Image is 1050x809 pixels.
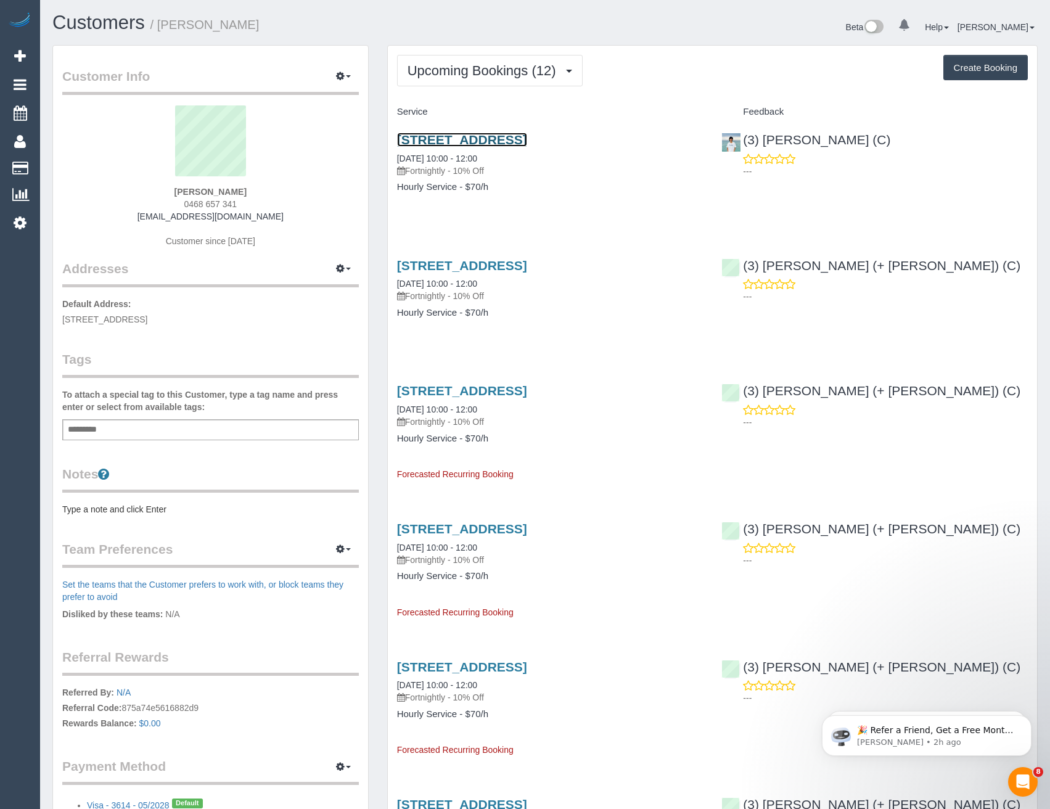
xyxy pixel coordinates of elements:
span: 🎉 Refer a Friend, Get a Free Month! 🎉 Love Automaid? Share the love! When you refer a friend who ... [54,36,211,168]
legend: Tags [62,350,359,378]
a: (3) [PERSON_NAME] (+ [PERSON_NAME]) (C) [721,660,1020,674]
a: [DATE] 10:00 - 12:00 [397,404,477,414]
small: / [PERSON_NAME] [150,18,260,31]
a: [STREET_ADDRESS] [397,258,527,273]
h4: Hourly Service - $70/h [397,571,703,581]
span: Customer since [DATE] [166,236,255,246]
h4: Hourly Service - $70/h [397,308,703,318]
a: Set the teams that the Customer prefers to work with, or block teams they prefer to avoid [62,580,343,602]
a: $0.00 [139,718,161,728]
label: To attach a special tag to this Customer, type a tag name and press enter or select from availabl... [62,388,359,413]
img: New interface [863,20,884,36]
span: Upcoming Bookings (12) [408,63,562,78]
span: Forecasted Recurring Booking [397,745,514,755]
a: Customers [52,12,145,33]
span: Default [172,799,203,808]
p: --- [743,416,1028,429]
h4: Service [397,107,703,117]
a: (3) [PERSON_NAME] (C) [721,133,890,147]
iframe: Intercom live chat [1008,767,1038,797]
label: Default Address: [62,298,131,310]
span: 0468 657 341 [184,199,237,209]
h4: Feedback [721,107,1028,117]
p: Fortnightly - 10% Off [397,691,703,704]
a: [DATE] 10:00 - 12:00 [397,279,477,289]
img: (3) Himasha Amarasinghe (C) [722,133,740,152]
a: [STREET_ADDRESS] [397,660,527,674]
iframe: Intercom notifications message [803,689,1050,776]
a: [STREET_ADDRESS] [397,522,527,536]
p: Fortnightly - 10% Off [397,290,703,302]
a: [DATE] 10:00 - 12:00 [397,543,477,552]
button: Create Booking [943,55,1028,81]
legend: Team Preferences [62,540,359,568]
p: --- [743,165,1028,178]
a: [EMAIL_ADDRESS][DOMAIN_NAME] [137,211,284,221]
a: [STREET_ADDRESS] [397,133,527,147]
span: Forecasted Recurring Booking [397,469,514,479]
label: Referral Code: [62,702,121,714]
span: N/A [165,609,179,619]
h4: Hourly Service - $70/h [397,433,703,444]
span: [STREET_ADDRESS] [62,314,147,324]
legend: Referral Rewards [62,648,359,676]
p: --- [743,692,1028,704]
img: Automaid Logo [7,12,32,30]
button: Upcoming Bookings (12) [397,55,583,86]
strong: [PERSON_NAME] [174,187,247,197]
a: (3) [PERSON_NAME] (+ [PERSON_NAME]) (C) [721,258,1020,273]
label: Referred By: [62,686,114,699]
p: --- [743,554,1028,567]
h4: Hourly Service - $70/h [397,182,703,192]
legend: Notes [62,465,359,493]
p: Fortnightly - 10% Off [397,165,703,177]
a: Beta [846,22,884,32]
a: [DATE] 10:00 - 12:00 [397,154,477,163]
span: 8 [1033,767,1043,777]
pre: Type a note and click Enter [62,503,359,515]
p: Fortnightly - 10% Off [397,554,703,566]
p: Fortnightly - 10% Off [397,416,703,428]
a: N/A [117,688,131,697]
h4: Hourly Service - $70/h [397,709,703,720]
legend: Payment Method [62,757,359,785]
p: Message from Ellie, sent 2h ago [54,47,213,59]
a: (3) [PERSON_NAME] (+ [PERSON_NAME]) (C) [721,384,1020,398]
p: 875a74e5616882d9 [62,686,359,733]
legend: Customer Info [62,67,359,95]
label: Disliked by these teams: [62,608,163,620]
label: Rewards Balance: [62,717,137,729]
a: (3) [PERSON_NAME] (+ [PERSON_NAME]) (C) [721,522,1020,536]
p: --- [743,290,1028,303]
a: Help [925,22,949,32]
a: [DATE] 10:00 - 12:00 [397,680,477,690]
span: Forecasted Recurring Booking [397,607,514,617]
a: [STREET_ADDRESS] [397,384,527,398]
a: [PERSON_NAME] [958,22,1035,32]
